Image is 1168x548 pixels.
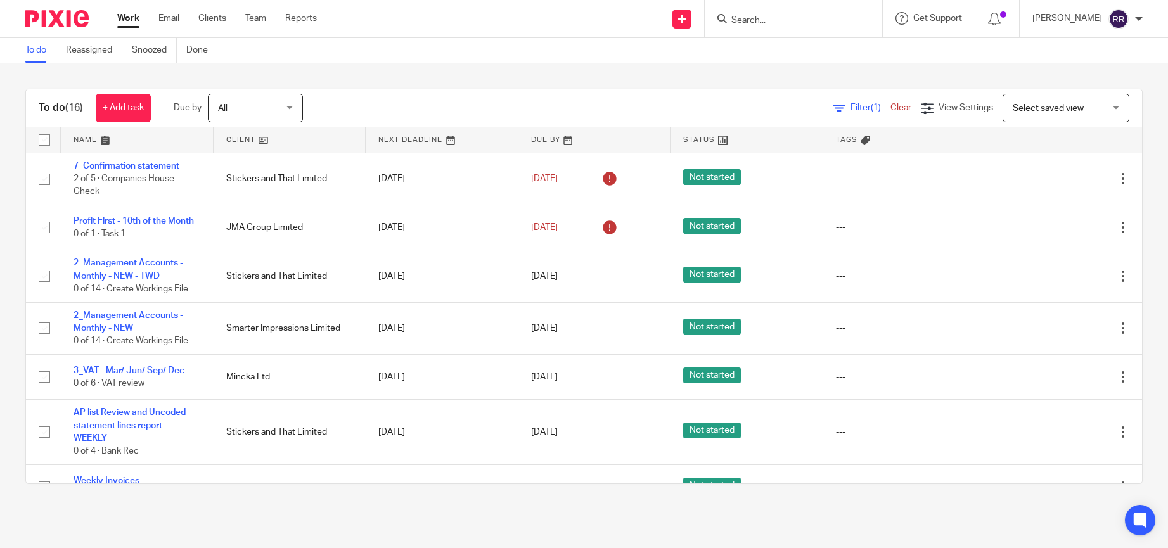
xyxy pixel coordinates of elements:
span: Not started [683,267,741,283]
div: --- [836,172,977,185]
span: [DATE] [531,174,558,183]
a: Profit First - 10th of the Month [74,217,194,226]
span: Not started [683,478,741,494]
span: [DATE] [531,272,558,281]
a: 2_Management Accounts - Monthly - NEW [74,311,183,333]
span: Not started [683,319,741,335]
td: [DATE] [366,464,518,509]
div: --- [836,481,977,494]
td: [DATE] [366,354,518,399]
a: Reassigned [66,38,122,63]
span: 0 of 6 · VAT review [74,379,144,388]
td: Smarter Impressions Limited [214,302,366,354]
a: Done [186,38,217,63]
div: --- [836,270,977,283]
a: Clients [198,12,226,25]
a: AP list Review and Uncoded statement lines report - WEEKLY [74,408,186,443]
td: [DATE] [366,400,518,465]
span: View Settings [939,103,993,112]
td: Stickers and That Limited [214,250,366,302]
div: --- [836,322,977,335]
span: Not started [683,169,741,185]
td: [DATE] [366,302,518,354]
div: --- [836,371,977,383]
span: 0 of 14 · Create Workings File [74,336,188,345]
span: Not started [683,218,741,234]
td: Stickers and That Limited [214,153,366,205]
span: [DATE] [531,223,558,232]
span: [DATE] [531,373,558,381]
span: Not started [683,367,741,383]
span: [DATE] [531,324,558,333]
p: [PERSON_NAME] [1032,12,1102,25]
span: Not started [683,423,741,438]
a: Weekly Invoices [74,476,139,485]
span: 0 of 14 · Create Workings File [74,284,188,293]
a: Team [245,12,266,25]
span: (1) [871,103,881,112]
img: Pixie [25,10,89,27]
span: (16) [65,103,83,113]
a: Work [117,12,139,25]
td: [DATE] [366,153,518,205]
td: JMA Group Limited [214,205,366,250]
span: Get Support [913,14,962,23]
a: Clear [890,103,911,112]
a: 7_Confirmation statement [74,162,179,170]
span: 2 of 5 · Companies House Check [74,174,174,196]
a: Email [158,12,179,25]
a: Snoozed [132,38,177,63]
span: 0 of 1 · Task 1 [74,229,125,238]
a: To do [25,38,56,63]
div: --- [836,426,977,438]
a: + Add task [96,94,151,122]
span: Filter [850,103,890,112]
a: 2_Management Accounts - Monthly - NEW - TWD [74,258,183,280]
span: Tags [836,136,857,143]
img: svg%3E [1108,9,1129,29]
a: Reports [285,12,317,25]
span: [DATE] [531,428,558,436]
span: 0 of 4 · Bank Rec [74,447,139,456]
span: Select saved view [1013,104,1084,113]
h1: To do [39,101,83,115]
td: Stickers and That Limited [214,464,366,509]
td: [DATE] [366,250,518,302]
td: Mincka Ltd [214,354,366,399]
a: 3_VAT - Mar/ Jun/ Sep/ Dec [74,366,184,375]
input: Search [730,15,844,27]
div: --- [836,221,977,234]
td: Stickers and That Limited [214,400,366,465]
span: All [218,104,228,113]
span: [DATE] [531,483,558,492]
p: Due by [174,101,202,114]
td: [DATE] [366,205,518,250]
